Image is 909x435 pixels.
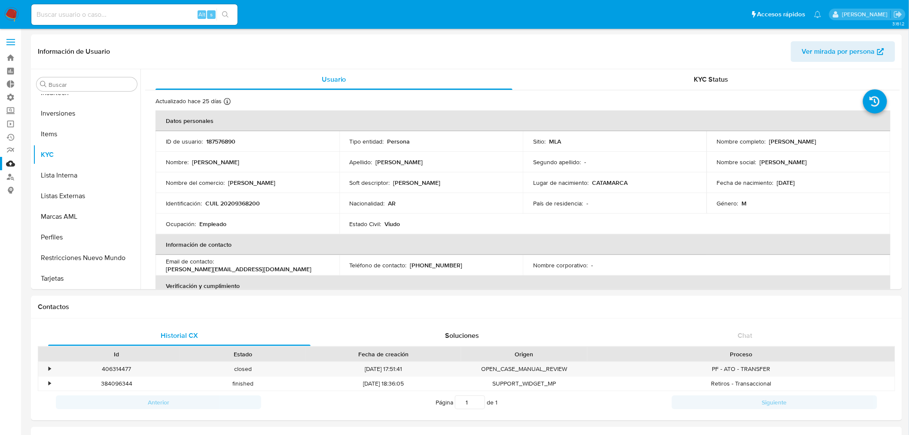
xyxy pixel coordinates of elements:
[198,10,205,18] span: Alt
[350,199,385,207] p: Nacionalidad :
[350,220,381,228] p: Estado Civil :
[587,362,895,376] div: PF - ATO - TRANSFER
[769,138,817,145] p: [PERSON_NAME]
[717,179,774,187] p: Fecha de nacimiento :
[777,179,795,187] p: [DATE]
[717,138,766,145] p: Nombre completo :
[38,47,110,56] h1: Información de Usuario
[672,395,877,409] button: Siguiente
[166,179,225,187] p: Nombre del comercio :
[742,199,747,207] p: M
[53,362,180,376] div: 406314477
[760,158,807,166] p: [PERSON_NAME]
[33,124,140,144] button: Items
[461,362,587,376] div: OPEN_CASE_MANUAL_REVIEW
[166,265,311,273] p: [PERSON_NAME][EMAIL_ADDRESS][DOMAIN_NAME]
[33,248,140,268] button: Restricciones Nuevo Mundo
[186,350,300,358] div: Estado
[467,350,581,358] div: Origen
[592,179,628,187] p: CATAMARCA
[49,380,51,388] div: •
[199,220,226,228] p: Empleado
[166,199,202,207] p: Identificación :
[306,377,461,391] div: [DATE] 18:36:05
[306,362,461,376] div: [DATE] 17:51:41
[49,365,51,373] div: •
[587,377,895,391] div: Retiros - Transaccional
[410,261,463,269] p: [PHONE_NUMBER]
[49,81,134,89] input: Buscar
[791,41,895,62] button: Ver mirada por persona
[350,158,372,166] p: Apellido :
[393,179,441,187] p: [PERSON_NAME]
[156,276,891,296] th: Verificación y cumplimiento
[738,331,753,340] span: Chat
[717,158,756,166] p: Nombre social :
[166,158,189,166] p: Nombre :
[166,220,196,228] p: Ocupación :
[586,199,588,207] p: -
[387,138,410,145] p: Persona
[53,377,180,391] div: 384096344
[180,377,306,391] div: finished
[533,158,581,166] p: Segundo apellido :
[757,10,805,19] span: Accesos rápidos
[156,110,891,131] th: Datos personales
[461,377,587,391] div: SUPPORT_WIDGET_MP
[591,261,593,269] p: -
[180,362,306,376] div: closed
[350,138,384,145] p: Tipo entidad :
[584,158,586,166] p: -
[156,234,891,255] th: Información de contacto
[322,74,346,84] span: Usuario
[533,179,589,187] p: Lugar de nacimiento :
[156,97,222,105] p: Actualizado hace 25 días
[33,268,140,289] button: Tarjetas
[549,138,561,145] p: MLA
[166,138,203,145] p: ID de usuario :
[38,303,895,311] h1: Contactos
[33,165,140,186] button: Lista Interna
[166,257,214,265] p: Email de contacto :
[436,395,497,409] span: Página de
[842,10,891,18] p: mercedes.medrano@mercadolibre.com
[56,395,261,409] button: Anterior
[533,138,546,145] p: Sitio :
[814,11,821,18] a: Notificaciones
[217,9,234,21] button: search-icon
[205,199,260,207] p: CUIL 20209368200
[312,350,455,358] div: Fecha de creación
[694,74,729,84] span: KYC Status
[33,186,140,206] button: Listas Externas
[33,103,140,124] button: Inversiones
[385,220,400,228] p: Viudo
[533,261,588,269] p: Nombre corporativo :
[717,199,738,207] p: Género :
[495,398,497,407] span: 1
[40,81,47,88] button: Buscar
[350,179,390,187] p: Soft descriptor :
[161,331,198,340] span: Historial CX
[533,199,583,207] p: País de residencia :
[33,144,140,165] button: KYC
[210,10,213,18] span: s
[376,158,423,166] p: [PERSON_NAME]
[388,199,396,207] p: AR
[206,138,235,145] p: 187576890
[59,350,174,358] div: Id
[593,350,889,358] div: Proceso
[33,227,140,248] button: Perfiles
[192,158,239,166] p: [PERSON_NAME]
[31,9,238,20] input: Buscar usuario o caso...
[228,179,275,187] p: [PERSON_NAME]
[33,206,140,227] button: Marcas AML
[894,10,903,19] a: Salir
[445,331,479,340] span: Soluciones
[350,261,407,269] p: Teléfono de contacto :
[802,41,875,62] span: Ver mirada por persona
